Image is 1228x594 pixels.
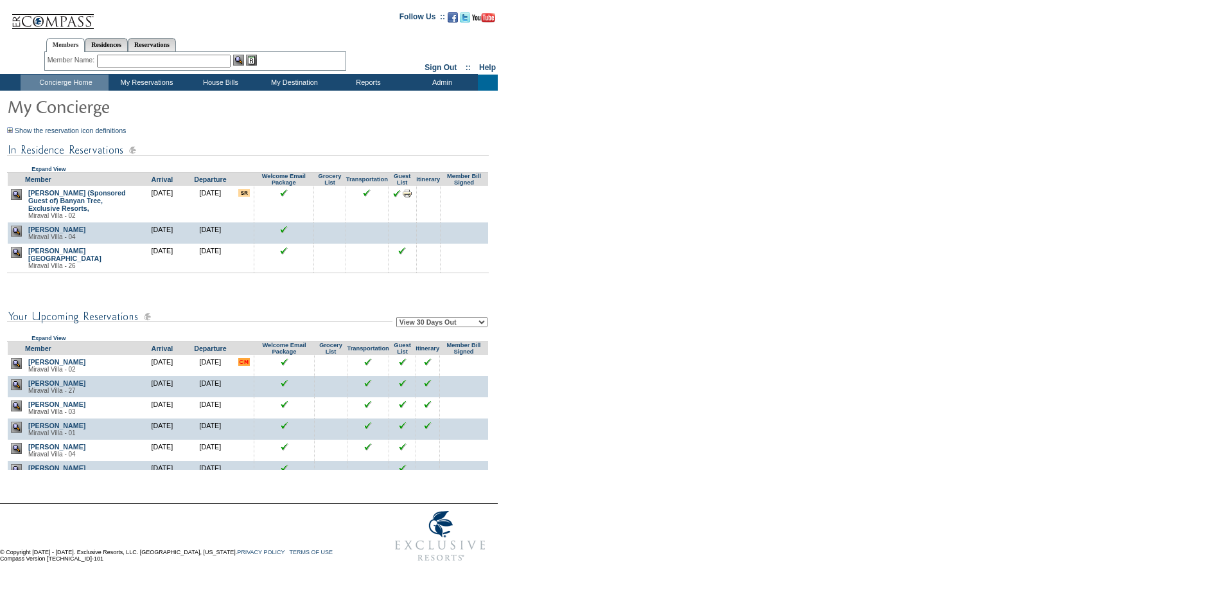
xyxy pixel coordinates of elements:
img: Subscribe to our YouTube Channel [472,13,495,22]
img: blank.gif [402,226,403,226]
input: Click to see this reservation's itinerary [424,379,432,387]
span: Miraval Villa - 26 [28,262,76,269]
a: Guest List [394,173,410,186]
input: Click to see this reservation's itinerary [424,401,432,408]
img: chkSmaller.gif [280,189,288,197]
img: view [11,189,22,200]
a: [PERSON_NAME] [28,358,85,366]
a: Departure [194,345,226,352]
td: Reports [330,75,404,91]
img: Show the reservation icon definitions [7,127,13,133]
img: view [11,401,22,411]
td: [DATE] [138,461,186,482]
a: Expand View [31,166,66,172]
a: [PERSON_NAME] [28,443,85,451]
td: [DATE] [138,440,186,461]
a: [PERSON_NAME] [28,401,85,408]
img: chkSmaller.gif [281,443,288,451]
img: chkSmaller.gif [281,401,288,408]
td: [DATE] [186,440,234,461]
td: House Bills [182,75,256,91]
input: There are special requests for this reservation! [238,189,250,197]
a: [PERSON_NAME][GEOGRAPHIC_DATA] [28,247,101,262]
a: [PERSON_NAME] [28,464,85,472]
img: Exclusive Resorts [383,504,498,568]
span: Miraval Villa - 03 [28,408,76,415]
a: Guest List [394,342,410,355]
img: chkSmaller.gif [281,379,288,387]
td: [DATE] [138,222,186,244]
img: view [11,422,22,433]
input: Click to see this reservation's guest list [399,422,407,429]
span: Miraval Villa - 27 [28,387,76,394]
a: Residences [85,38,128,51]
span: Miraval Villa - 01 [28,429,76,437]
a: Transportation [346,176,388,183]
td: [DATE] [138,419,186,440]
img: view [11,226,22,237]
img: Reservations [246,55,257,66]
input: Click to see this reservation's guest list [399,443,407,451]
input: Click to see this reservation's guest list [399,379,407,387]
a: [PERSON_NAME] [28,379,85,387]
input: Concerned Member: Member has expressed frustration regarding a recent club vacation or has expres... [238,358,250,366]
img: view [11,247,22,258]
input: Click to see this reservation's itinerary [424,422,432,429]
td: Admin [404,75,478,91]
a: Member [25,175,51,183]
td: [DATE] [138,244,186,273]
td: [DATE] [186,397,234,419]
td: [DATE] [138,397,186,419]
input: Click to see this reservation's transportation information [364,401,372,408]
a: Member Bill Signed [447,173,481,186]
img: view [11,379,22,390]
td: [DATE] [186,376,234,397]
img: chkSmaller.gif [281,464,288,472]
input: Click to see this reservation's transportation information [363,189,371,197]
a: Arrival [152,175,173,183]
a: Transportation [347,345,389,352]
td: Concierge Home [21,75,109,91]
img: Become our fan on Facebook [448,12,458,22]
a: TERMS OF USE [290,549,333,555]
a: Become our fan on Facebook [448,16,458,24]
a: Welcome Email Package [262,342,306,355]
img: Compass Home [11,3,94,30]
a: [PERSON_NAME] [28,422,85,429]
img: chkSmaller.gif [280,247,288,255]
td: [DATE] [186,355,234,376]
input: Click to see this reservation's transportation information [364,358,372,366]
td: [DATE] [186,419,234,440]
td: Follow Us :: [399,11,445,26]
td: [DATE] [138,186,186,222]
img: chkSmaller.gif [280,226,288,233]
span: Miraval Villa - 02 [28,366,76,373]
td: My Destination [256,75,330,91]
img: view [11,358,22,369]
input: Click to see this reservation's guest list [399,358,407,366]
a: Grocery List [319,173,342,186]
a: Follow us on Twitter [460,16,470,24]
input: Click to see this reservation's transportation information [364,422,372,429]
img: subTtlConUpcomingReservatio.gif [7,309,392,325]
a: Members [46,38,85,52]
a: Help [479,63,496,72]
a: Reservations [128,38,176,51]
input: Click to see this reservation's guest list [393,190,401,197]
a: PRIVACY POLICY [237,549,285,555]
img: view [11,443,22,454]
td: [DATE] [138,376,186,397]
